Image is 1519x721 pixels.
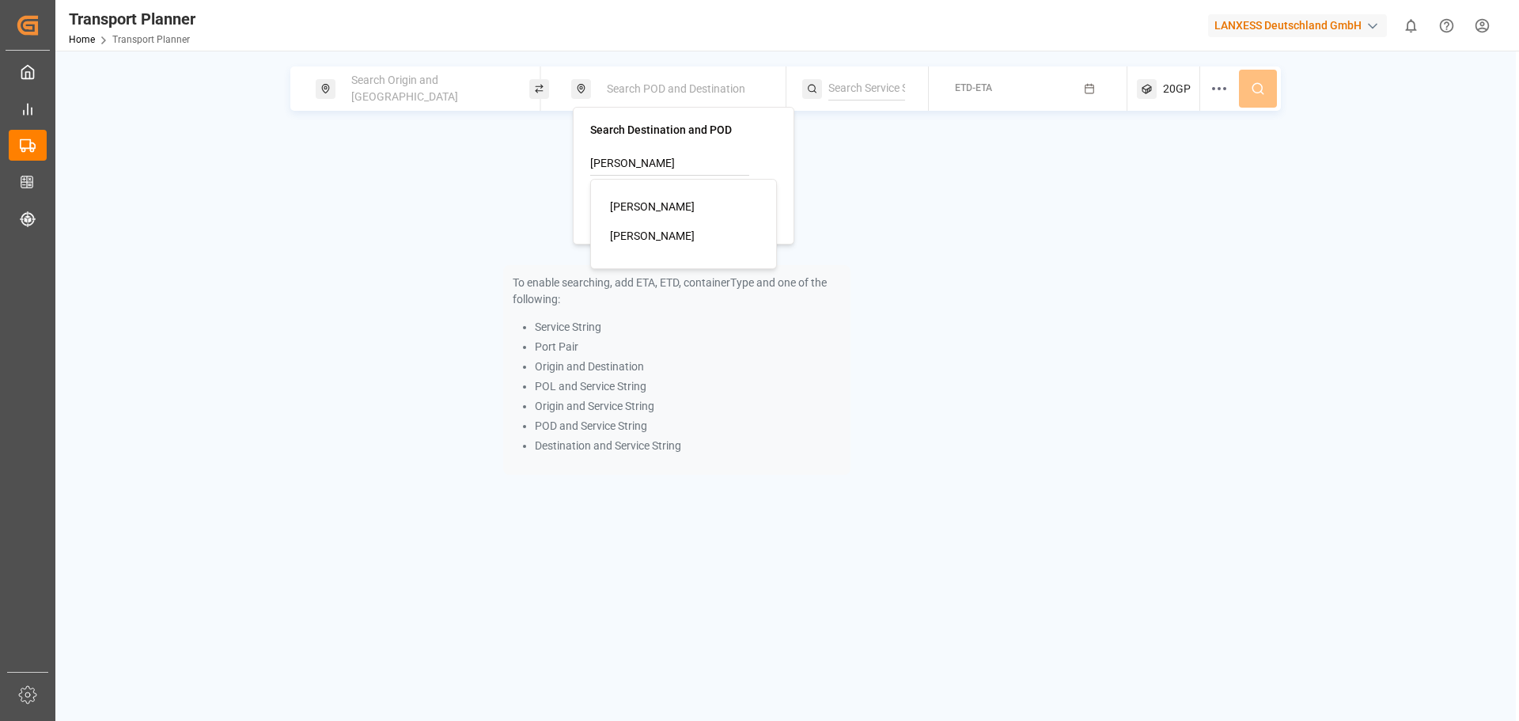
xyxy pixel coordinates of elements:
span: [PERSON_NAME] [610,200,695,213]
span: ETD-ETA [955,82,992,93]
p: To enable searching, add ETA, ETD, containerType and one of the following: [513,275,841,308]
li: POL and Service String [535,378,841,395]
li: Port Pair [535,339,841,355]
li: Service String [535,319,841,336]
span: Search POD and Destination [607,82,745,95]
button: Help Center [1429,8,1464,44]
h4: Search Destination and POD [590,124,777,135]
input: Search Service String [828,77,905,101]
a: Home [69,34,95,45]
button: show 0 new notifications [1393,8,1429,44]
button: LANXESS Deutschland GmbH [1208,10,1393,40]
input: Search Destination [590,152,749,176]
li: POD and Service String [535,418,841,434]
li: Destination and Service String [535,438,841,454]
li: Origin and Destination [535,359,841,375]
li: Origin and Service String [535,398,841,415]
div: LANXESS Deutschland GmbH [1208,14,1387,37]
button: ETD-ETA [938,74,1118,104]
span: 20GP [1163,81,1191,97]
span: Search Origin and [GEOGRAPHIC_DATA] [351,74,458,103]
div: Transport Planner [69,7,195,31]
span: [PERSON_NAME] [610,230,695,242]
